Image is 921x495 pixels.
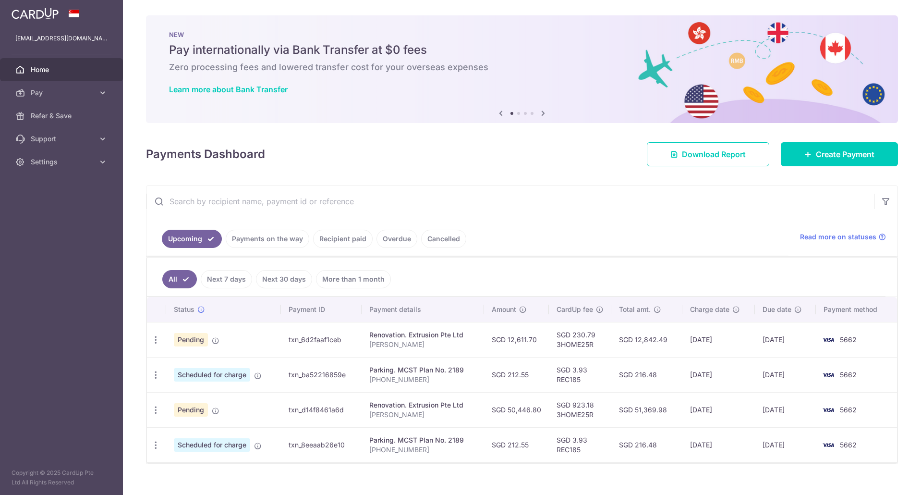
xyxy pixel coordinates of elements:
a: Next 7 days [201,270,252,288]
span: Home [31,65,94,74]
td: txn_d14f8461a6d [281,392,362,427]
h4: Payments Dashboard [146,146,265,163]
span: Scheduled for charge [174,368,250,382]
span: Download Report [682,148,746,160]
td: SGD 216.48 [611,357,682,392]
a: Upcoming [162,230,222,248]
td: [DATE] [755,322,816,357]
td: SGD 212.55 [484,427,549,462]
p: [EMAIL_ADDRESS][DOMAIN_NAME] [15,34,108,43]
span: Refer & Save [31,111,94,121]
span: Status [174,305,194,314]
td: [DATE] [755,392,816,427]
a: Create Payment [781,142,898,166]
img: Bank Card [819,369,838,381]
td: [DATE] [682,427,755,462]
span: Create Payment [816,148,874,160]
a: Recipient paid [313,230,373,248]
td: SGD 923.18 3HOME25R [549,392,611,427]
h5: Pay internationally via Bank Transfer at $0 fees [169,42,875,58]
span: Total amt. [619,305,651,314]
div: Parking. MCST Plan No. 2189 [369,435,476,445]
td: [DATE] [755,427,816,462]
th: Payment details [362,297,484,322]
span: 5662 [840,371,857,379]
td: txn_ba52216859e [281,357,362,392]
input: Search by recipient name, payment id or reference [146,186,874,217]
td: SGD 216.48 [611,427,682,462]
span: 5662 [840,335,857,344]
td: SGD 3.93 REC185 [549,427,611,462]
p: NEW [169,31,875,38]
img: Bank Card [819,439,838,451]
div: Parking. MCST Plan No. 2189 [369,365,476,375]
span: Pay [31,88,94,98]
td: SGD 230.79 3HOME25R [549,322,611,357]
td: SGD 51,369.98 [611,392,682,427]
a: Payments on the way [226,230,309,248]
span: Scheduled for charge [174,438,250,452]
iframe: Opens a widget where you can find more information [860,466,911,490]
span: 5662 [840,441,857,449]
img: Bank Card [819,404,838,416]
td: SGD 3.93 REC185 [549,357,611,392]
a: All [162,270,197,288]
span: Charge date [690,305,729,314]
td: SGD 12,611.70 [484,322,549,357]
span: Support [31,134,94,144]
img: Bank transfer banner [146,15,898,123]
p: [PHONE_NUMBER] [369,445,476,455]
a: Download Report [647,142,769,166]
p: [PERSON_NAME] [369,410,476,420]
img: CardUp [12,8,59,19]
span: Read more on statuses [800,232,876,242]
div: Renovation. Extrusion Pte Ltd [369,400,476,410]
a: Read more on statuses [800,232,886,242]
span: Pending [174,333,208,346]
a: More than 1 month [316,270,391,288]
a: Overdue [376,230,417,248]
td: [DATE] [682,392,755,427]
th: Payment method [816,297,897,322]
span: Settings [31,157,94,167]
td: txn_6d2faaf1ceb [281,322,362,357]
p: [PERSON_NAME] [369,340,476,349]
td: SGD 12,842.49 [611,322,682,357]
div: Renovation. Extrusion Pte Ltd [369,330,476,340]
a: Next 30 days [256,270,312,288]
td: txn_8eeaab26e10 [281,427,362,462]
td: [DATE] [755,357,816,392]
td: SGD 50,446.80 [484,392,549,427]
td: SGD 212.55 [484,357,549,392]
h6: Zero processing fees and lowered transfer cost for your overseas expenses [169,62,875,73]
p: [PHONE_NUMBER] [369,375,476,384]
a: Learn more about Bank Transfer [169,85,288,94]
span: CardUp fee [557,305,593,314]
td: [DATE] [682,357,755,392]
span: Pending [174,403,208,417]
span: Amount [492,305,516,314]
span: Due date [763,305,791,314]
img: Bank Card [819,334,838,346]
span: 5662 [840,406,857,414]
a: Cancelled [421,230,466,248]
th: Payment ID [281,297,362,322]
td: [DATE] [682,322,755,357]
